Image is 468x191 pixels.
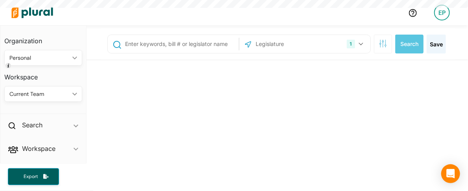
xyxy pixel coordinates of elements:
[9,90,69,98] div: Current Team
[22,144,55,153] h2: Workspace
[379,40,387,46] span: Search Filters
[255,37,339,51] input: Legislature
[4,29,82,47] h3: Organization
[4,66,82,83] h3: Workspace
[347,40,355,48] div: 1
[344,37,369,51] button: 1
[434,5,450,20] div: EP
[427,35,446,53] button: Save
[428,2,456,24] a: EP
[124,37,237,51] input: Enter keywords, bill # or legislator name
[18,173,43,180] span: Export
[395,35,424,53] button: Search
[9,54,69,62] div: Personal
[8,168,59,185] button: Export
[22,121,42,129] h2: Search
[441,164,460,183] div: Open Intercom Messenger
[5,62,12,69] div: Tooltip anchor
